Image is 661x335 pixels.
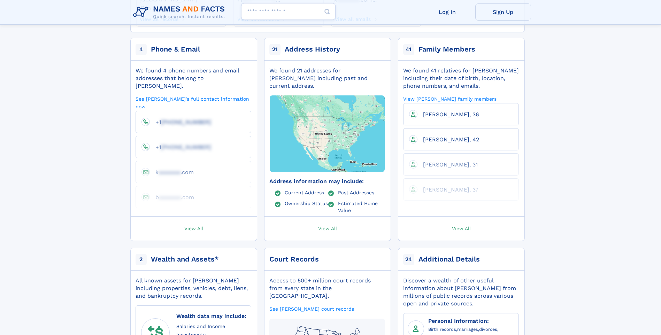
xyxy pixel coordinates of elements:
span: [PERSON_NAME], 42 [423,136,479,143]
span: aaaaaaa [159,169,180,176]
a: [PERSON_NAME], 42 [417,136,479,142]
span: View All [452,225,471,231]
div: Address information may include: [269,178,385,185]
a: View [PERSON_NAME] family members [403,95,497,102]
a: [PERSON_NAME], 36 [417,111,479,117]
a: marriages [457,326,478,332]
a: View All [261,217,394,241]
div: Family Members [418,45,475,54]
a: kaaaaaaa.com [150,169,194,175]
div: Address History [285,45,340,54]
span: [PERSON_NAME], 36 [423,111,479,118]
a: See [PERSON_NAME]'s full contact information now [136,95,251,110]
a: View All [395,217,528,241]
a: Ownership Status [285,200,328,206]
span: 24 [403,254,414,265]
a: baaaaaaa.com [150,194,194,200]
img: Personal Information [410,324,421,334]
img: Map with markers on addresses Candice K Kotenmayer [258,76,397,192]
span: [PHONE_NUMBER] [161,144,211,150]
div: Wealth data may include: [176,311,246,321]
div: All known assets for [PERSON_NAME] including properties, vehicles, debt, liens, and bankruptcy re... [136,277,251,300]
div: Court Records [269,255,319,264]
a: [PERSON_NAME], 31 [417,161,478,167]
a: Past Addresses [338,189,374,195]
button: Search Button [319,3,336,20]
div: Additional Details [418,255,480,264]
a: Estimated Home Value [338,200,385,213]
a: Log In [420,3,475,21]
input: search input [241,3,336,20]
a: [PERSON_NAME], 37 [417,186,478,193]
span: 41 [403,44,414,55]
a: Sign Up [475,3,531,21]
img: Logo Names and Facts [130,3,231,22]
span: aaaaaaa [159,194,181,201]
div: We found 4 phone numbers and email addresses that belong to [PERSON_NAME]. [136,67,251,90]
span: 21 [269,44,280,55]
a: divorces [479,326,497,332]
a: Personal Information: [428,316,489,325]
div: We found 21 addresses for [PERSON_NAME] including past and current address. [269,67,385,90]
span: View All [184,225,203,231]
a: Salaries and Income [176,322,225,330]
a: +1[PHONE_NUMBER] [150,143,211,150]
span: [PERSON_NAME], 37 [423,186,478,193]
a: Birth records [428,326,456,332]
div: Phone & Email [151,45,200,54]
div: Access to 500+ million court records from every state in the [GEOGRAPHIC_DATA]. [269,277,385,300]
a: +1[PHONE_NUMBER] [150,118,211,125]
div: We found 41 relatives for [PERSON_NAME] including their date of birth, location, phone numbers, a... [403,67,519,90]
span: 2 [136,254,147,265]
span: [PERSON_NAME], 31 [423,161,478,168]
span: 4 [136,44,147,55]
span: [PHONE_NUMBER] [161,119,211,125]
div: Wealth and Assets* [151,255,219,264]
span: View All [318,225,337,231]
div: Discover a wealth of other useful information about [PERSON_NAME] from millions of public records... [403,277,519,307]
a: View All [127,217,260,241]
a: See [PERSON_NAME] court records [269,305,354,312]
a: Current Address [285,189,324,195]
